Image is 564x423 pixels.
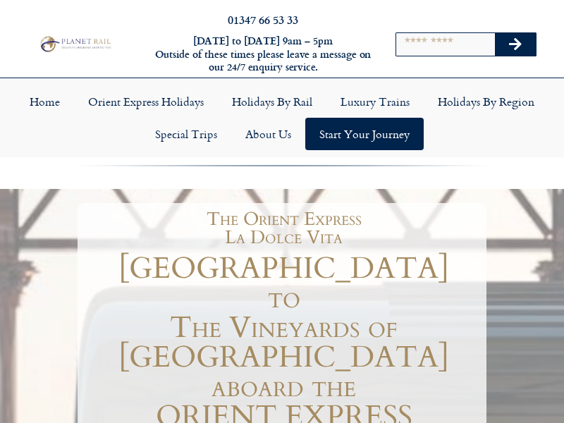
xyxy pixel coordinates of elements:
nav: Menu [7,85,557,150]
a: Luxury Trains [326,85,424,118]
a: Home [16,85,74,118]
a: Start your Journey [305,118,424,150]
img: Planet Rail Train Holidays Logo [37,35,113,53]
h1: The Orient Express La Dolce Vita [88,210,479,247]
a: Holidays by Rail [218,85,326,118]
button: Search [495,33,536,56]
a: Holidays by Region [424,85,548,118]
h6: [DATE] to [DATE] 9am – 5pm Outside of these times please leave a message on our 24/7 enquiry serv... [154,35,372,74]
a: 01347 66 53 33 [228,11,298,27]
a: Special Trips [141,118,231,150]
a: About Us [231,118,305,150]
a: Orient Express Holidays [74,85,218,118]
